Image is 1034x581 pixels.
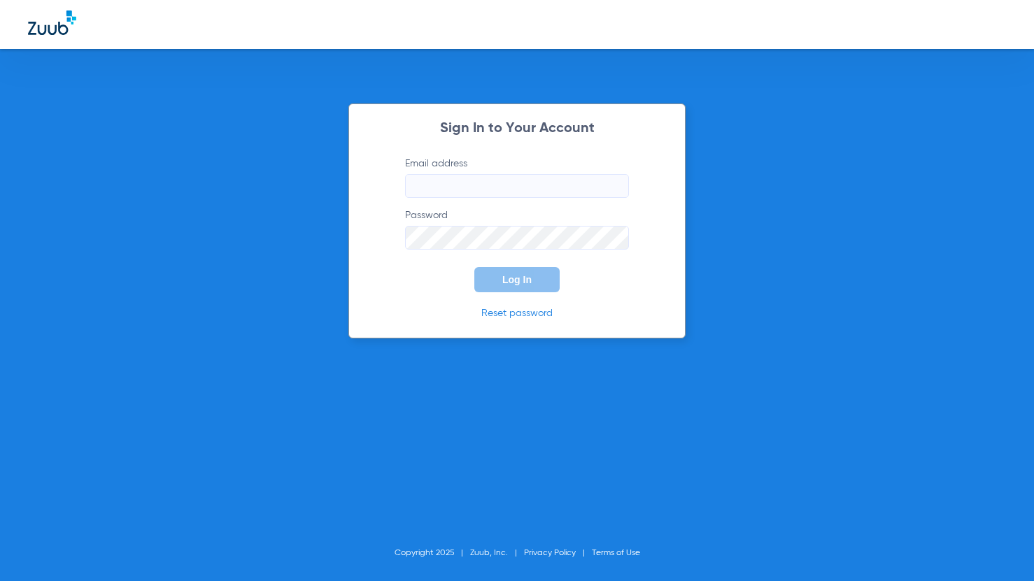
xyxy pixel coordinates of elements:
img: Zuub Logo [28,10,76,35]
label: Password [405,208,629,250]
label: Email address [405,157,629,198]
h2: Sign In to Your Account [384,122,650,136]
input: Email address [405,174,629,198]
a: Terms of Use [592,549,640,557]
li: Copyright 2025 [395,546,470,560]
a: Privacy Policy [524,549,576,557]
span: Log In [502,274,532,285]
li: Zuub, Inc. [470,546,524,560]
a: Reset password [481,308,553,318]
button: Log In [474,267,560,292]
input: Password [405,226,629,250]
iframe: Chat Widget [964,514,1034,581]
